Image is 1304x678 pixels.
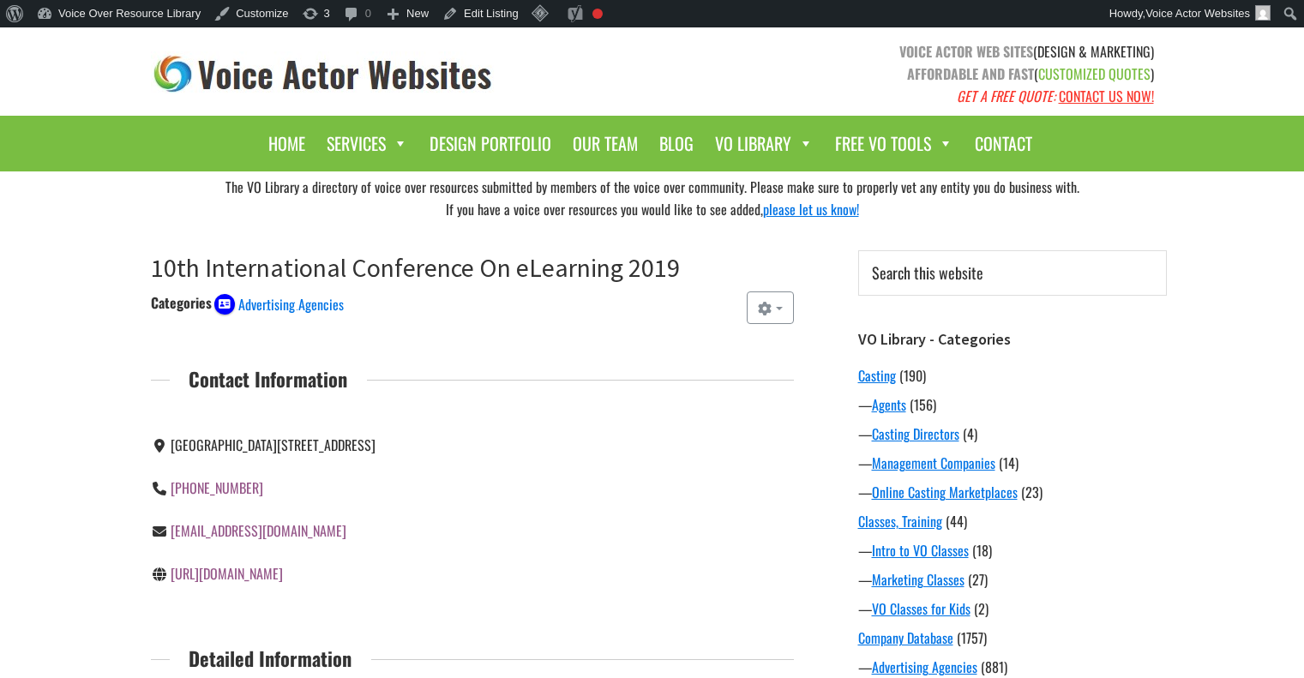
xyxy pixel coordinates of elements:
span: Detailed Information [170,643,371,674]
a: Intro to VO Classes [872,540,969,561]
span: CUSTOMIZED QUOTES [1038,63,1151,84]
a: Management Companies [872,453,995,473]
a: Free VO Tools [826,124,962,163]
div: Categories [151,292,212,313]
div: The VO Library a directory of voice over resources submitted by members of the voice over communi... [138,171,1167,225]
em: GET A FREE QUOTE: [957,86,1055,106]
span: (27) [968,569,988,590]
h1: 10th International Conference On eLearning 2019 [151,252,794,283]
a: Casting Directors [872,423,959,444]
span: Contact Information [170,363,367,394]
a: [URL][DOMAIN_NAME] [171,563,283,584]
a: Services [318,124,417,163]
span: (18) [972,540,992,561]
span: (1757) [957,627,987,648]
a: Online Casting Marketplaces [872,482,1018,502]
strong: AFFORDABLE AND FAST [907,63,1034,84]
a: Home [260,124,314,163]
div: — [858,423,1167,444]
p: (DESIGN & MARKETING) ( ) [665,40,1154,107]
span: Voice Actor Websites [1145,7,1250,20]
a: Blog [651,124,702,163]
a: Agents [872,394,906,415]
a: Marketing Classes [872,569,964,590]
div: — [858,540,1167,561]
a: Contact [966,124,1041,163]
span: (44) [946,511,967,531]
a: Classes, Training [858,511,942,531]
div: — [858,598,1167,619]
a: VO Library [706,124,822,163]
div: — [858,657,1167,677]
span: Advertising Agencies [238,294,344,315]
a: [PHONE_NUMBER] [171,477,263,498]
a: Advertising Agencies [872,657,977,677]
span: (190) [899,365,926,386]
span: (14) [999,453,1019,473]
strong: VOICE ACTOR WEB SITES [899,41,1033,62]
div: — [858,569,1167,590]
a: [EMAIL_ADDRESS][DOMAIN_NAME] [171,520,346,541]
a: Advertising Agencies [214,292,345,313]
a: please let us know! [763,199,859,219]
span: [GEOGRAPHIC_DATA][STREET_ADDRESS] [171,435,376,455]
a: Our Team [564,124,646,163]
div: — [858,453,1167,473]
div: — [858,394,1167,415]
a: Casting [858,365,896,386]
div: — [858,482,1167,502]
span: (23) [1021,482,1043,502]
h3: VO Library - Categories [858,330,1167,349]
span: (2) [974,598,989,619]
span: (881) [981,657,1007,677]
a: VO Classes for Kids [872,598,970,619]
div: Focus keyphrase not set [592,9,603,19]
input: Search this website [858,250,1167,296]
a: CONTACT US NOW! [1059,86,1154,106]
a: Design Portfolio [421,124,560,163]
span: (156) [910,394,936,415]
a: Company Database [858,627,953,648]
span: (4) [963,423,977,444]
img: voice_actor_websites_logo [151,51,496,97]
